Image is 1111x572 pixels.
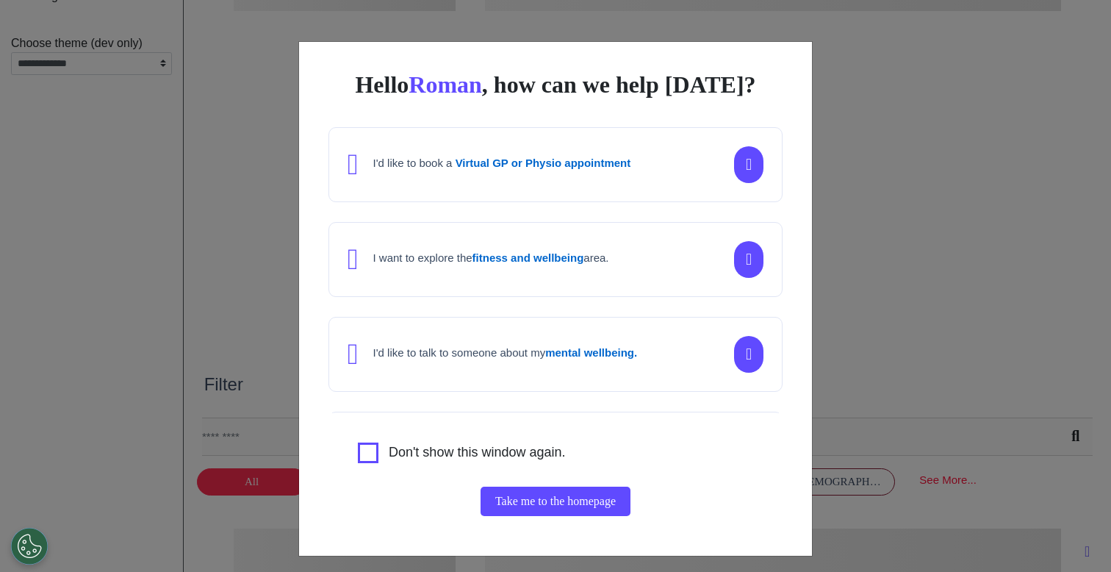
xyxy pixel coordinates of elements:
[11,528,48,565] button: Open Preferences
[358,443,378,463] input: Agree to privacy policy
[409,71,482,98] span: Roman
[545,346,637,359] strong: mental wellbeing.
[389,443,566,463] label: Don't show this window again.
[472,251,584,264] strong: fitness and wellbeing
[373,346,638,360] h4: I'd like to talk to someone about my
[456,157,631,169] strong: Virtual GP or Physio appointment
[373,251,609,265] h4: I want to explore the area.
[373,157,631,170] h4: I'd like to book a
[481,487,630,516] button: Take me to the homepage
[328,71,783,98] div: Hello , how can we help [DATE]?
